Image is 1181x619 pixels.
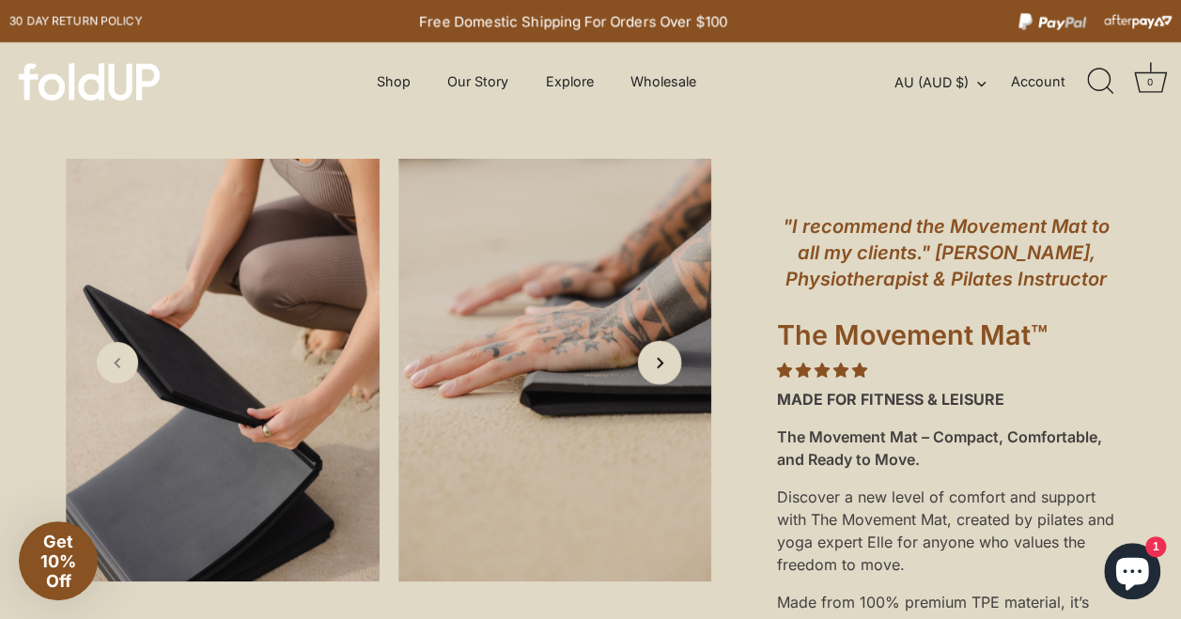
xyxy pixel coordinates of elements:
h1: The Movement Mat™ [777,318,1115,360]
a: Account [1011,70,1084,93]
span: Get 10% Off [40,532,76,591]
a: Shop [360,64,427,100]
a: 30 day Return policy [9,10,142,33]
div: Primary navigation [330,64,742,100]
a: Explore [530,64,611,100]
em: "I recommend the Movement Mat to all my clients." [PERSON_NAME], Physiotherapist & Pilates Instru... [783,215,1110,290]
a: Wholesale [614,64,713,100]
inbox-online-store-chat: Shopify online store chat [1098,543,1166,604]
strong: MADE FOR FITNESS & LEISURE [777,390,1004,409]
span: 4.86 stars [777,361,867,379]
div: Discover a new level of comfort and support with The Movement Mat, created by pilates and yoga ex... [777,478,1115,583]
button: AU (AUD $) [894,74,1006,91]
a: Next slide [638,341,682,385]
div: Get 10% Off [19,521,98,600]
div: 0 [1141,72,1159,91]
a: Search [1080,61,1121,102]
a: Our Story [431,64,525,100]
div: The Movement Mat – Compact, Comfortable, and Ready to Move. [777,418,1115,478]
a: Cart [1129,61,1171,102]
a: Previous slide [97,342,138,383]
